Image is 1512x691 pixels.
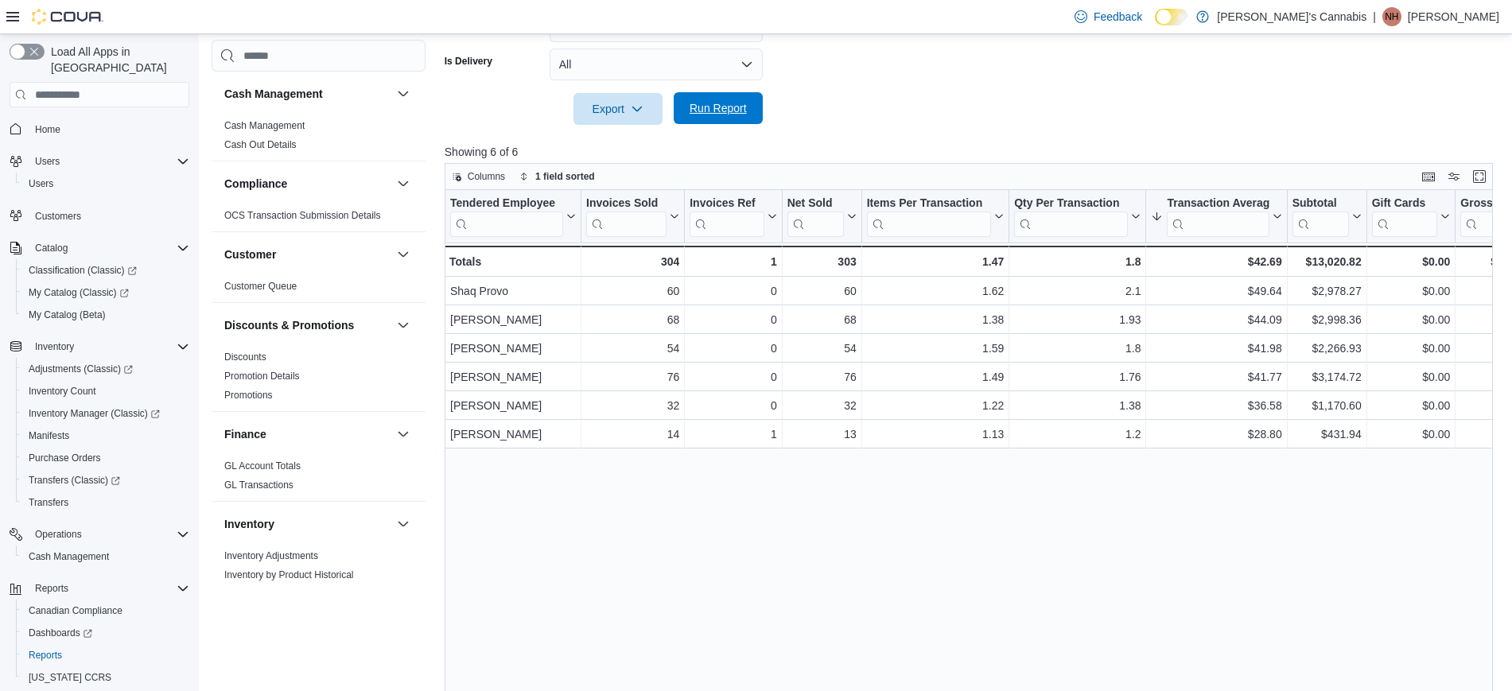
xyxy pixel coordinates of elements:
[29,206,189,226] span: Customers
[212,347,426,411] div: Discounts & Promotions
[22,601,189,620] span: Canadian Compliance
[29,604,122,617] span: Canadian Compliance
[29,309,106,321] span: My Catalog (Beta)
[1371,368,1450,387] div: $0.00
[450,368,576,387] div: [PERSON_NAME]
[212,456,426,501] div: Finance
[1014,311,1141,330] div: 1.93
[690,282,776,301] div: 0
[1292,282,1361,301] div: $2,978.27
[1014,252,1141,271] div: 1.8
[690,397,776,416] div: 0
[450,196,563,212] div: Tendered Employee
[690,100,747,116] span: Run Report
[1382,7,1401,26] div: Nicole H
[586,196,667,212] div: Invoices Sold
[224,247,391,262] button: Customer
[212,277,426,302] div: Customer
[22,359,139,378] a: Adjustments (Classic)
[224,317,354,333] h3: Discounts & Promotions
[550,49,763,80] button: All
[22,623,99,642] a: Dashboards
[224,176,287,192] h3: Compliance
[224,588,324,600] span: Inventory Count Details
[16,622,196,644] a: Dashboards
[1014,368,1141,387] div: 1.76
[787,311,857,330] div: 68
[1068,1,1149,33] a: Feedback
[866,196,991,212] div: Items Per Transaction
[1292,340,1361,359] div: $2,266.93
[1014,340,1141,359] div: 1.8
[29,239,189,258] span: Catalog
[3,150,196,173] button: Users
[1292,311,1361,330] div: $2,998.36
[29,429,69,442] span: Manifests
[586,368,679,387] div: 76
[1151,252,1281,271] div: $42.69
[22,261,143,280] a: Classification (Classic)
[690,196,776,237] button: Invoices Ref
[586,397,679,416] div: 32
[16,425,196,447] button: Manifests
[690,425,776,444] div: 1
[1167,196,1269,237] div: Transaction Average
[394,425,413,444] button: Finance
[16,600,196,622] button: Canadian Compliance
[224,138,297,151] span: Cash Out Details
[1373,7,1376,26] p: |
[1094,9,1142,25] span: Feedback
[212,206,426,231] div: Compliance
[35,155,60,168] span: Users
[1014,196,1128,212] div: Qty Per Transaction
[787,368,857,387] div: 76
[22,493,189,512] span: Transfers
[867,425,1005,444] div: 1.13
[1371,282,1450,301] div: $0.00
[1217,7,1366,26] p: [PERSON_NAME]'s Cannabis
[1419,167,1438,186] button: Keyboard shortcuts
[22,493,75,512] a: Transfers
[867,311,1005,330] div: 1.38
[29,550,109,563] span: Cash Management
[450,425,576,444] div: [PERSON_NAME]
[1292,252,1361,271] div: $13,020.82
[29,118,189,138] span: Home
[1292,368,1361,387] div: $3,174.72
[787,340,857,359] div: 54
[1014,196,1141,237] button: Qty Per Transaction
[445,144,1504,160] p: Showing 6 of 6
[16,666,196,689] button: [US_STATE] CCRS
[787,196,856,237] button: Net Sold
[394,84,413,103] button: Cash Management
[29,649,62,662] span: Reports
[445,55,492,68] label: Is Delivery
[224,371,300,382] a: Promotion Details
[1151,368,1281,387] div: $41.77
[450,196,563,237] div: Tendered Employee
[690,340,776,359] div: 0
[29,407,160,420] span: Inventory Manager (Classic)
[1385,7,1398,26] span: NH
[1371,397,1450,416] div: $0.00
[16,402,196,425] a: Inventory Manager (Classic)
[224,549,318,562] span: Inventory Adjustments
[674,92,763,124] button: Run Report
[1371,311,1450,330] div: $0.00
[16,447,196,469] button: Purchase Orders
[16,304,196,326] button: My Catalog (Beta)
[690,252,776,271] div: 1
[1371,425,1450,444] div: $0.00
[1444,167,1463,186] button: Display options
[22,646,189,665] span: Reports
[573,93,663,125] button: Export
[29,452,101,464] span: Purchase Orders
[1470,167,1489,186] button: Enter fullscreen
[586,340,679,359] div: 54
[29,264,137,277] span: Classification (Classic)
[29,152,66,171] button: Users
[224,351,266,363] a: Discounts
[29,671,111,684] span: [US_STATE] CCRS
[450,340,576,359] div: [PERSON_NAME]
[224,370,300,382] span: Promotion Details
